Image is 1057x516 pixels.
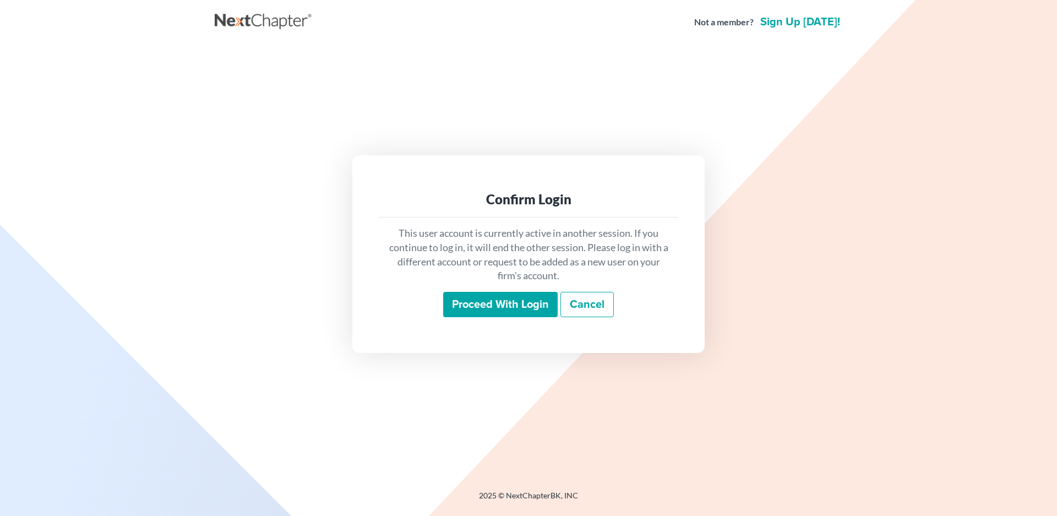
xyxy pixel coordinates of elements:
[758,17,842,28] a: Sign up [DATE]!
[388,226,669,283] p: This user account is currently active in another session. If you continue to log in, it will end ...
[215,490,842,510] div: 2025 © NextChapterBK, INC
[388,191,669,208] div: Confirm Login
[694,16,754,29] strong: Not a member?
[443,292,558,317] input: Proceed with login
[560,292,614,317] a: Cancel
